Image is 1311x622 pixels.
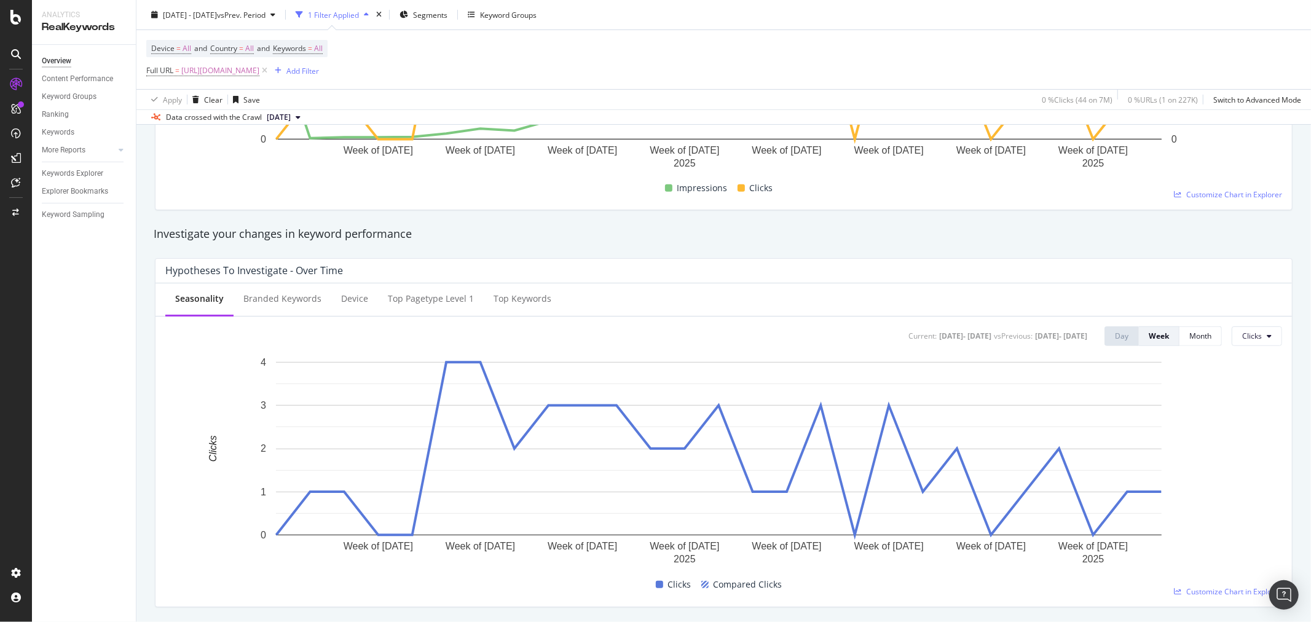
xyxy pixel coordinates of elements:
span: [URL][DOMAIN_NAME] [181,62,259,79]
div: Overview [42,55,71,68]
button: Switch to Advanced Mode [1208,90,1301,109]
text: Week of [DATE] [446,541,515,551]
span: Keywords [273,43,306,53]
a: Keywords Explorer [42,167,127,180]
span: Clicks [1242,331,1262,341]
a: Customize Chart in Explorer [1174,189,1282,200]
span: = [308,43,312,53]
text: Week of [DATE] [650,541,719,551]
text: 4 [261,357,266,368]
text: Week of [DATE] [752,541,822,551]
button: Clicks [1232,326,1282,346]
div: Ranking [42,108,69,121]
div: Current: [908,331,937,341]
text: Week of [DATE] [650,146,719,156]
button: Month [1179,326,1222,346]
div: Keyword Groups [480,9,537,20]
text: Week of [DATE] [344,146,413,156]
button: 1 Filter Applied [291,5,374,25]
span: 2025 Sep. 5th [267,112,291,123]
div: Seasonality [175,293,224,305]
span: All [183,40,191,57]
div: Month [1189,331,1211,341]
span: Segments [413,9,447,20]
button: Apply [146,90,182,109]
button: Segments [395,5,452,25]
span: = [239,43,243,53]
text: Week of [DATE] [344,541,413,551]
text: 2 [261,443,266,454]
text: 2025 [1082,159,1104,169]
div: Explorer Bookmarks [42,185,108,198]
text: Week of [DATE] [854,146,924,156]
a: Explorer Bookmarks [42,185,127,198]
button: Save [228,90,260,109]
text: 3 [261,400,266,411]
span: Country [210,43,237,53]
div: Keyword Sampling [42,208,104,221]
button: [DATE] [262,110,305,125]
div: 1 Filter Applied [308,9,359,20]
div: Hypotheses to Investigate - Over Time [165,264,343,277]
div: Keyword Groups [42,90,96,103]
a: More Reports [42,144,115,157]
button: Day [1104,326,1139,346]
text: Week of [DATE] [956,541,1026,551]
div: [DATE] - [DATE] [1035,331,1087,341]
div: Apply [163,94,182,104]
div: Open Intercom Messenger [1269,580,1299,610]
span: = [176,43,181,53]
span: [DATE] - [DATE] [163,9,217,20]
button: Clear [187,90,222,109]
button: Keyword Groups [463,5,541,25]
span: and [194,43,207,53]
text: 2025 [1082,554,1104,564]
div: Data crossed with the Crawl [166,112,262,123]
text: 2025 [674,159,696,169]
svg: A chart. [165,356,1272,573]
div: Switch to Advanced Mode [1213,94,1301,104]
text: Week of [DATE] [956,146,1026,156]
div: 0 % Clicks ( 44 on 7M ) [1042,94,1112,104]
div: More Reports [42,144,85,157]
text: 1 [261,487,266,497]
div: vs Previous : [994,331,1033,341]
text: Week of [DATE] [1058,146,1128,156]
a: Keyword Sampling [42,208,127,221]
text: 0 [261,134,266,144]
div: RealKeywords [42,20,126,34]
span: and [257,43,270,53]
div: Analytics [42,10,126,20]
a: Customize Chart in Explorer [1174,586,1282,597]
div: Top pagetype Level 1 [388,293,474,305]
text: 2025 [674,554,696,564]
div: Save [243,94,260,104]
text: Week of [DATE] [1058,541,1128,551]
text: 0 [261,530,266,540]
button: Add Filter [270,63,319,78]
text: Week of [DATE] [446,146,515,156]
span: All [314,40,323,57]
span: Customize Chart in Explorer [1186,586,1282,597]
div: Device [341,293,368,305]
text: Week of [DATE] [548,541,617,551]
div: Keywords Explorer [42,167,103,180]
a: Content Performance [42,73,127,85]
span: Impressions [677,181,728,195]
span: Clicks [750,181,773,195]
text: Week of [DATE] [854,541,924,551]
div: Week [1149,331,1169,341]
div: Clear [204,94,222,104]
span: Clicks [668,577,691,592]
text: 0 [1171,134,1177,144]
a: Ranking [42,108,127,121]
div: Add Filter [286,65,319,76]
div: Content Performance [42,73,113,85]
div: times [374,9,384,21]
a: Keyword Groups [42,90,127,103]
text: Week of [DATE] [752,146,822,156]
div: Branded Keywords [243,293,321,305]
span: Device [151,43,175,53]
text: Week of [DATE] [548,146,617,156]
